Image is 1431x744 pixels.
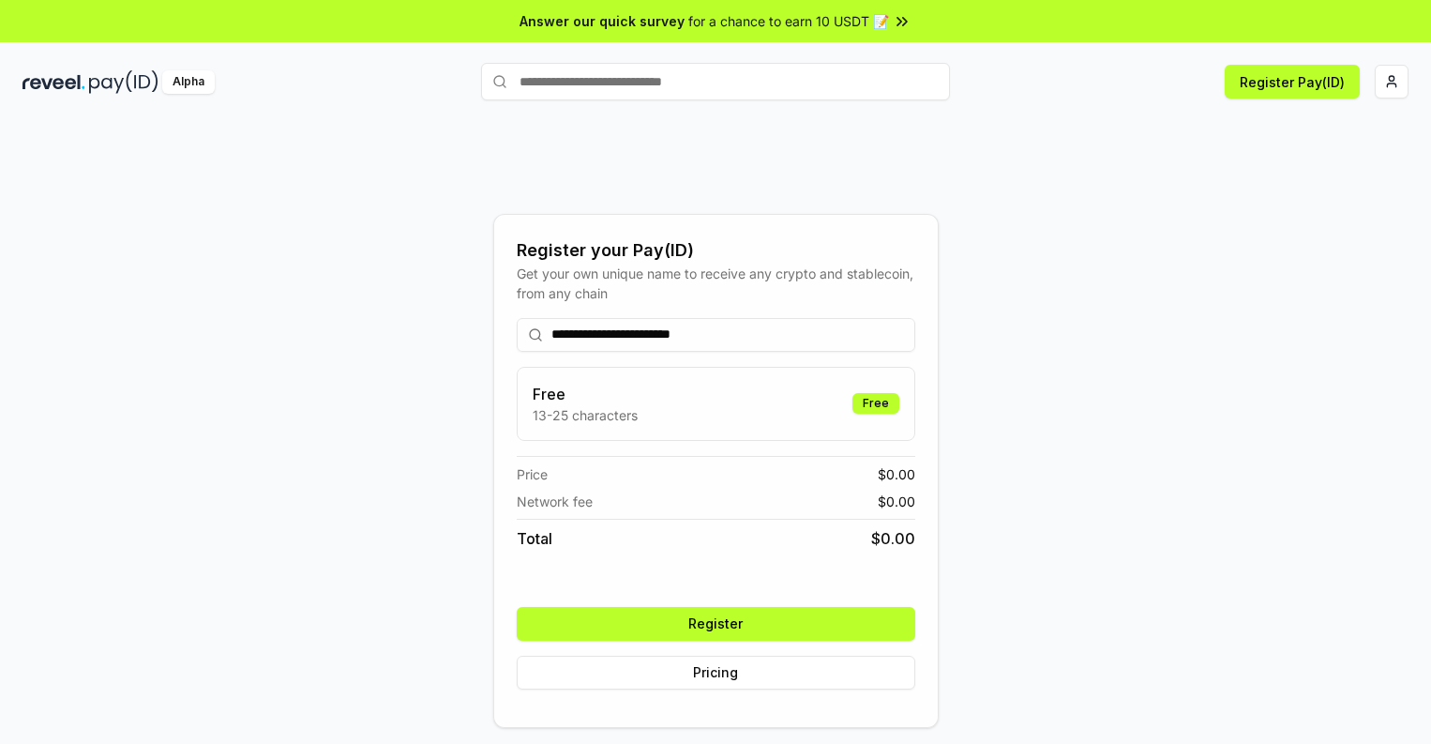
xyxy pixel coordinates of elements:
[517,656,915,690] button: Pricing
[520,11,685,31] span: Answer our quick survey
[89,70,158,94] img: pay_id
[1225,65,1360,99] button: Register Pay(ID)
[533,405,638,425] p: 13-25 characters
[878,464,915,484] span: $ 0.00
[517,527,552,550] span: Total
[517,607,915,641] button: Register
[517,237,915,264] div: Register your Pay(ID)
[533,383,638,405] h3: Free
[517,492,593,511] span: Network fee
[878,492,915,511] span: $ 0.00
[517,464,548,484] span: Price
[871,527,915,550] span: $ 0.00
[852,393,899,414] div: Free
[162,70,215,94] div: Alpha
[517,264,915,303] div: Get your own unique name to receive any crypto and stablecoin, from any chain
[688,11,889,31] span: for a chance to earn 10 USDT 📝
[23,70,85,94] img: reveel_dark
